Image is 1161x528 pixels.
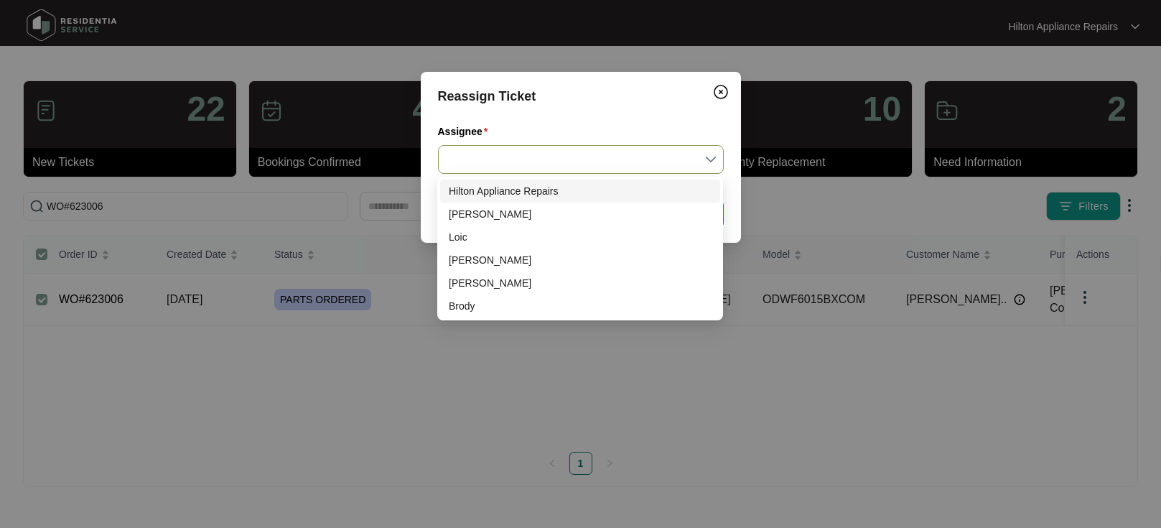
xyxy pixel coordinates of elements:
img: closeCircle [712,83,729,101]
div: [PERSON_NAME] [449,206,712,222]
div: Loic [440,226,720,249]
div: Hilton Appliance Repairs [440,180,720,203]
div: Loic [449,229,712,245]
div: Brody [440,295,720,318]
div: Evan [440,272,720,295]
div: Reassign Ticket [438,86,724,106]
div: Brody [449,298,712,314]
input: Assignee [447,146,715,173]
div: [PERSON_NAME] [449,275,712,291]
div: Joel [440,249,720,272]
button: Close [709,80,732,103]
div: Dean [440,203,720,226]
div: Hilton Appliance Repairs [449,183,712,199]
div: [PERSON_NAME] [449,252,712,268]
label: Assignee [438,124,494,139]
